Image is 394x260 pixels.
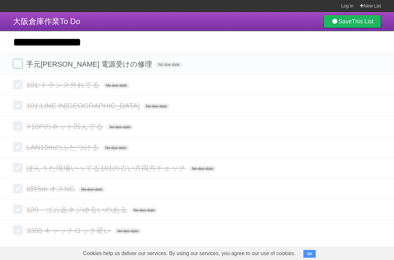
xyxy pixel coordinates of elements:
span: 手元[PERSON_NAME] 電源受けの修理 [26,60,154,68]
span: 129 ゴム足ネジゆるいのある [26,206,129,214]
span: No due date [156,62,182,68]
label: Done [13,100,23,110]
label: Done [13,163,23,173]
label: Done [13,121,23,131]
span: No due date [143,103,170,109]
span: No due date [107,124,133,130]
span: No due date [115,228,141,234]
span: No due date [79,187,105,192]
span: No due date [103,145,129,151]
span: 8対5m オスNG [26,185,77,193]
label: Done [13,225,23,235]
span: LAN10mのふたつける [26,143,101,151]
span: No due date [103,83,130,88]
label: Done [13,59,23,69]
span: Y10Pのネット凹んでる [26,123,105,131]
span: 101:LINE IN[GEOGRAPHIC_DATA] [26,102,141,110]
label: Done [13,204,23,214]
label: Done [13,80,23,89]
label: Done [13,142,23,152]
a: SaveThis List [324,15,381,28]
button: OK [303,250,316,258]
span: No due date [131,207,157,213]
span: ぽんうた現場いってる101の古い方両方チェック [26,164,187,172]
b: This List [352,18,374,25]
label: Done [13,184,23,193]
span: 3300 キャッチロック硬い [26,227,113,235]
span: 大阪倉庫作業To Do [13,17,80,26]
span: 101:トランス外れてる [26,81,101,89]
span: Cookies help us deliver our services. By using our services, you agree to our use of cookies. [77,247,302,260]
span: No due date [189,166,216,172]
